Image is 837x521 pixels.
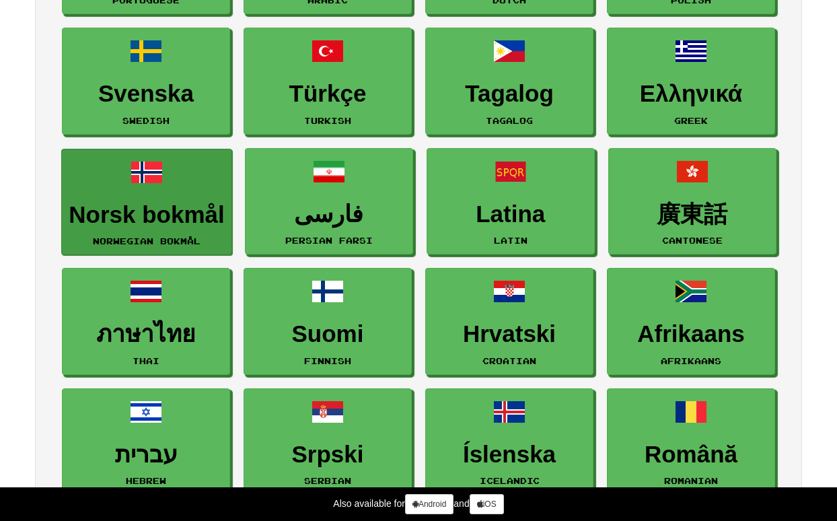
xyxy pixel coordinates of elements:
a: iOS [470,494,504,514]
h3: ภาษาไทย [69,321,223,347]
h3: Suomi [251,321,404,347]
a: Android [405,494,453,514]
a: LatinaLatin [427,148,595,255]
a: 廣東話Cantonese [608,148,776,255]
a: ÍslenskaIcelandic [425,388,593,495]
small: Croatian [482,356,536,366]
a: TürkçeTurkish [244,28,412,135]
a: ΕλληνικάGreek [607,28,775,135]
h3: Srpski [251,442,404,468]
small: Thai [133,356,159,366]
small: Finnish [304,356,351,366]
a: RomânăRomanian [607,388,775,495]
h3: Svenska [69,81,223,107]
a: SuomiFinnish [244,268,412,375]
a: SvenskaSwedish [62,28,230,135]
small: Tagalog [486,116,533,125]
h3: 廣東話 [616,201,769,228]
a: فارسیPersian Farsi [245,148,413,255]
h3: Afrikaans [614,321,768,347]
h3: Türkçe [251,81,404,107]
a: SrpskiSerbian [244,388,412,495]
small: Greek [674,116,708,125]
small: Icelandic [480,476,540,485]
small: Cantonese [662,236,723,245]
small: Norwegian Bokmål [93,236,201,246]
h3: Ελληνικά [614,81,768,107]
a: עבריתHebrew [62,388,230,495]
h3: فارسی [252,201,406,228]
h3: Hrvatski [433,321,586,347]
h3: Íslenska [433,442,586,468]
small: Serbian [304,476,351,485]
h3: Latina [434,201,587,228]
small: Turkish [304,116,351,125]
h3: Norsk bokmål [69,202,224,228]
a: AfrikaansAfrikaans [607,268,775,375]
small: Swedish [122,116,170,125]
small: Afrikaans [661,356,721,366]
h3: Română [614,442,768,468]
small: Persian Farsi [285,236,373,245]
h3: Tagalog [433,81,586,107]
a: ภาษาไทยThai [62,268,230,375]
small: Hebrew [126,476,166,485]
h3: עברית [69,442,223,468]
small: Latin [494,236,527,245]
a: TagalogTagalog [425,28,593,135]
small: Romanian [664,476,718,485]
a: HrvatskiCroatian [425,268,593,375]
a: Norsk bokmålNorwegian Bokmål [61,149,231,256]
